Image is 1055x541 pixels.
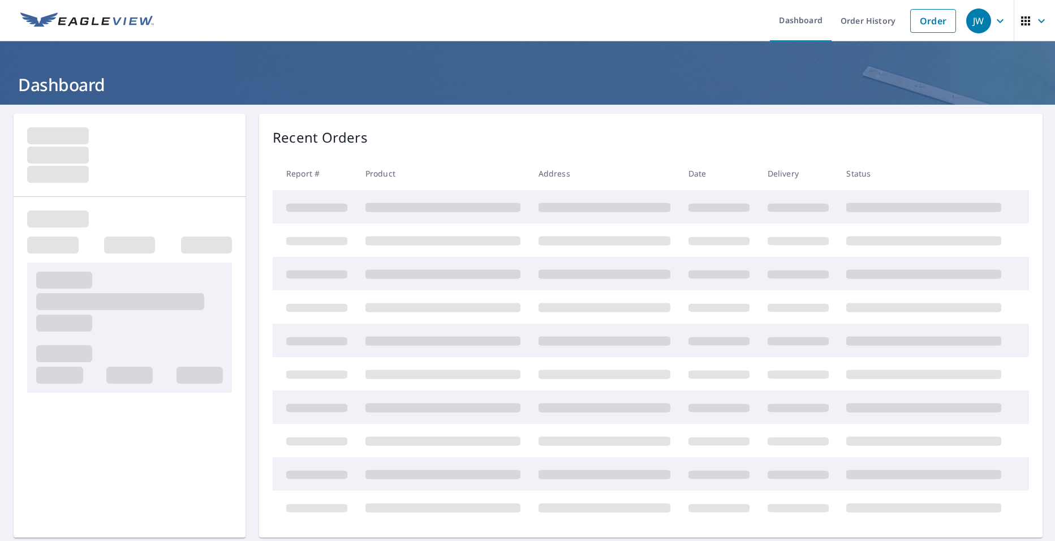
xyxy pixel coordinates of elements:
p: Recent Orders [273,127,368,148]
th: Address [529,157,679,190]
th: Date [679,157,759,190]
th: Delivery [759,157,838,190]
h1: Dashboard [14,73,1041,96]
th: Product [356,157,529,190]
th: Status [837,157,1010,190]
a: Order [910,9,956,33]
div: JW [966,8,991,33]
th: Report # [273,157,356,190]
img: EV Logo [20,12,154,29]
